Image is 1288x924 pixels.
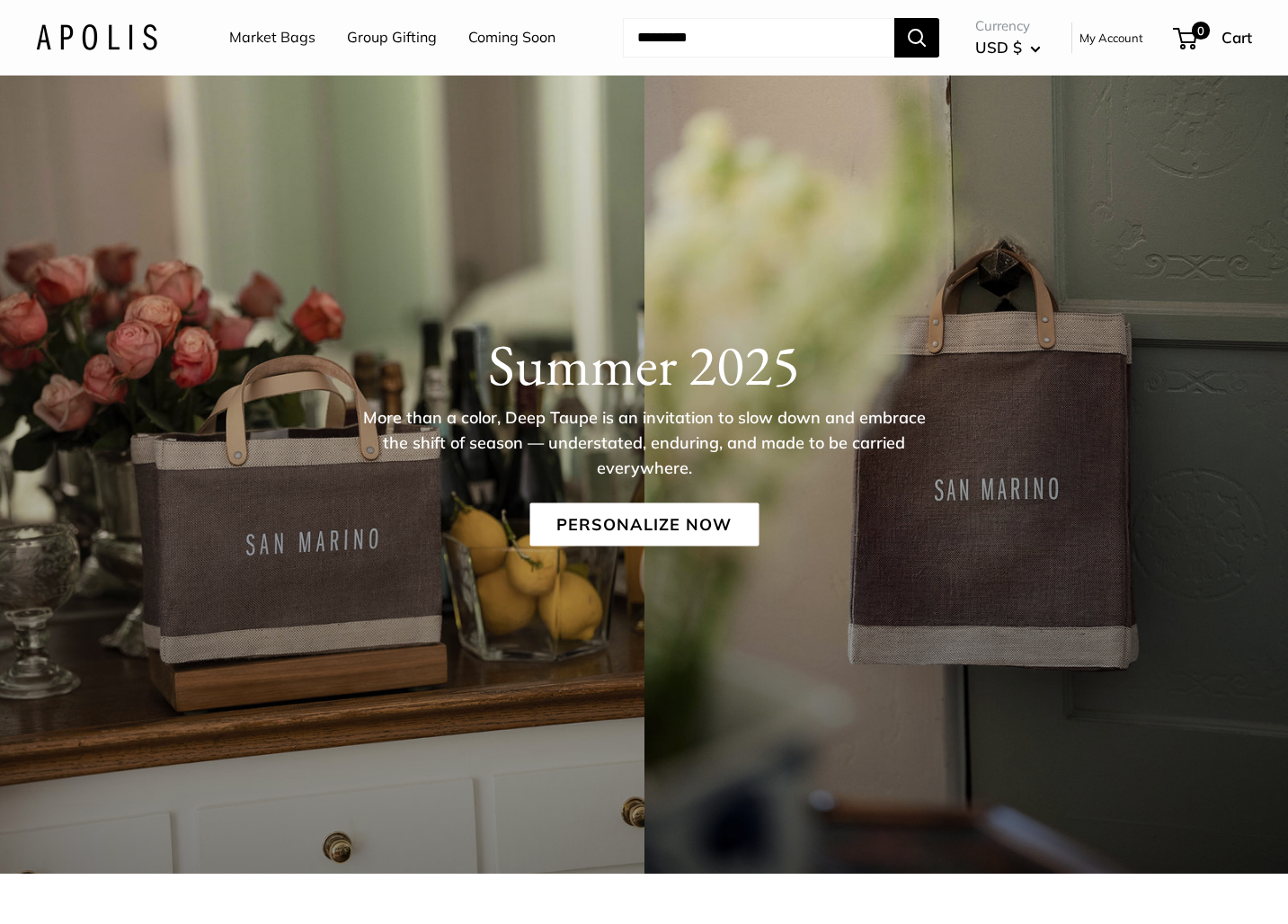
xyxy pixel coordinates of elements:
a: Coming Soon [468,24,555,51]
span: 0 [1192,22,1210,40]
a: 0 Cart [1175,23,1252,52]
a: Personalize Now [529,502,759,546]
span: USD $ [975,38,1022,57]
img: Apolis [36,24,157,50]
button: USD $ [975,33,1041,62]
span: Cart [1221,28,1252,47]
h1: Summer 2025 [36,330,1252,398]
a: Group Gifting [347,24,437,51]
button: Search [894,18,939,58]
a: My Account [1079,27,1143,49]
a: Market Bags [229,24,315,51]
input: Search... [623,18,894,58]
span: Currency [975,13,1041,39]
p: More than a color, Deep Taupe is an invitation to slow down and embrace the shift of season — und... [352,404,937,480]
